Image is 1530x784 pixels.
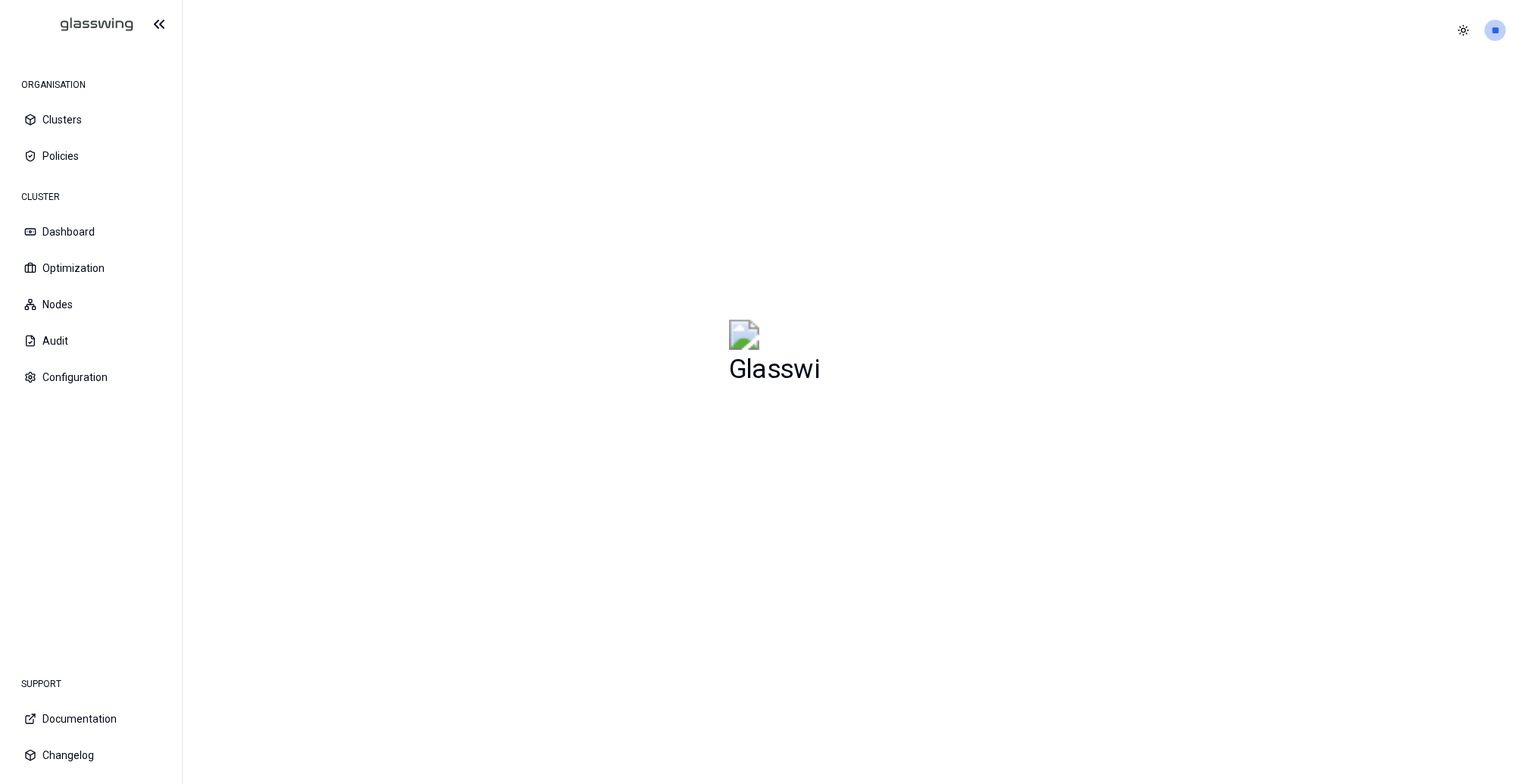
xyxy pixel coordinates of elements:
button: Nodes [12,288,170,321]
button: Clusters [12,103,170,136]
button: Audit [12,324,170,358]
button: Policies [12,139,170,173]
div: SUPPORT [12,669,170,699]
button: Documentation [12,702,170,736]
button: Dashboard [12,215,170,248]
button: Changelog [12,739,170,772]
div: CLUSTER [12,182,170,212]
button: Configuration [12,361,170,394]
div: ORGANISATION [12,70,170,100]
img: GlassWing [22,7,139,42]
button: Optimization [12,251,170,285]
